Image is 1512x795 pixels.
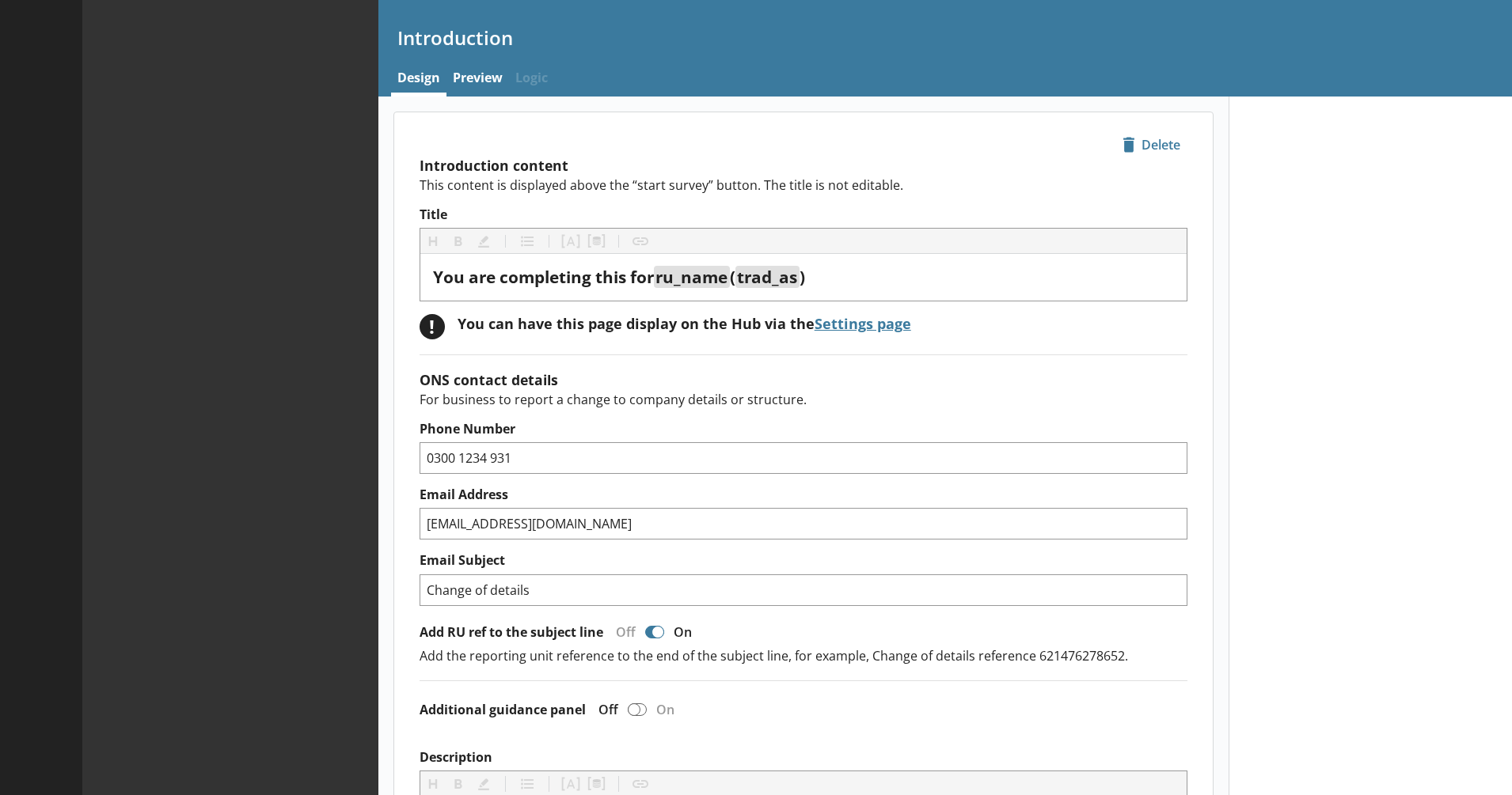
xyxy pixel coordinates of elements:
[433,267,1174,288] div: Title
[420,749,1187,766] label: Description
[420,647,1187,664] p: Add the reporting unit reference to the end of the subject line, for example, Change of details r...
[509,62,554,97] span: Logic
[603,623,642,641] div: Off
[730,266,735,288] span: (
[397,25,1494,50] h1: Introduction
[420,702,586,718] label: Additional guidance panel
[586,701,625,718] div: Off
[420,486,1187,503] label: Email Address
[420,156,1187,175] h2: Introduction content
[800,266,805,288] span: )
[1116,132,1187,157] span: Delete
[433,266,654,288] span: You are completing this for
[420,370,1187,389] h2: ONS contact details
[446,62,509,97] a: Preview
[815,314,911,333] a: Settings page
[391,62,446,97] a: Design
[420,624,603,641] label: Add RU ref to the subject line
[420,391,1187,408] p: For business to report a change to company details or structure.
[420,206,1187,223] label: Title
[737,266,797,288] span: trad_as
[420,176,1187,194] p: This content is displayed above the “start survey” button. The title is not editable.
[650,701,687,718] div: On
[420,421,1187,437] label: Phone Number
[667,623,705,641] div: On
[458,314,911,333] div: You can have this page display on the Hub via the
[420,314,445,339] div: !
[420,552,1187,569] label: Email Subject
[655,266,728,288] span: ru_name
[1115,131,1187,158] button: Delete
